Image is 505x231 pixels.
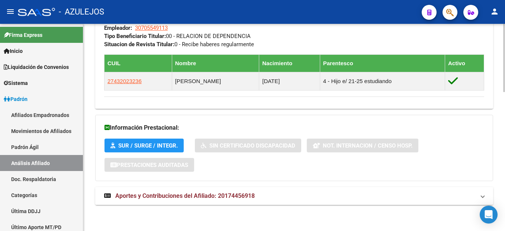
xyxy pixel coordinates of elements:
td: [PERSON_NAME] [172,72,259,90]
div: Open Intercom Messenger [480,206,498,224]
th: Parentesco [320,54,445,72]
span: 30705549113 [135,25,168,31]
mat-icon: person [490,7,499,16]
strong: Tipo Beneficiario Titular: [104,33,166,39]
strong: Empleador: [104,25,132,31]
span: - AZULEJOS [59,4,104,20]
th: Nombre [172,54,259,72]
span: 27432023236 [107,78,142,84]
span: Liquidación de Convenios [4,63,69,71]
span: Inicio [4,47,23,55]
th: Activo [445,54,484,72]
td: 4 - Hijo e/ 21-25 estudiando [320,72,445,90]
span: Aportes y Contribuciones del Afiliado: 20174456918 [115,192,255,199]
td: [DATE] [259,72,320,90]
button: Prestaciones Auditadas [104,158,194,172]
span: Firma Express [4,31,42,39]
span: Padrón [4,95,28,103]
span: 00 - RELACION DE DEPENDENCIA [104,33,251,39]
span: Not. Internacion / Censo Hosp. [323,142,412,149]
mat-expansion-panel-header: Aportes y Contribuciones del Afiliado: 20174456918 [95,187,493,205]
button: Not. Internacion / Censo Hosp. [307,139,418,152]
span: Sin Certificado Discapacidad [209,142,295,149]
th: Nacimiento [259,54,320,72]
span: 0 - Recibe haberes regularmente [104,41,254,48]
th: CUIL [104,54,172,72]
span: Prestaciones Auditadas [117,162,188,168]
h3: Información Prestacional: [104,123,484,133]
mat-icon: menu [6,7,15,16]
strong: Situacion de Revista Titular: [104,41,174,48]
button: SUR / SURGE / INTEGR. [104,139,184,152]
span: Sistema [4,79,28,87]
button: Sin Certificado Discapacidad [195,139,301,152]
span: SUR / SURGE / INTEGR. [118,142,178,149]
